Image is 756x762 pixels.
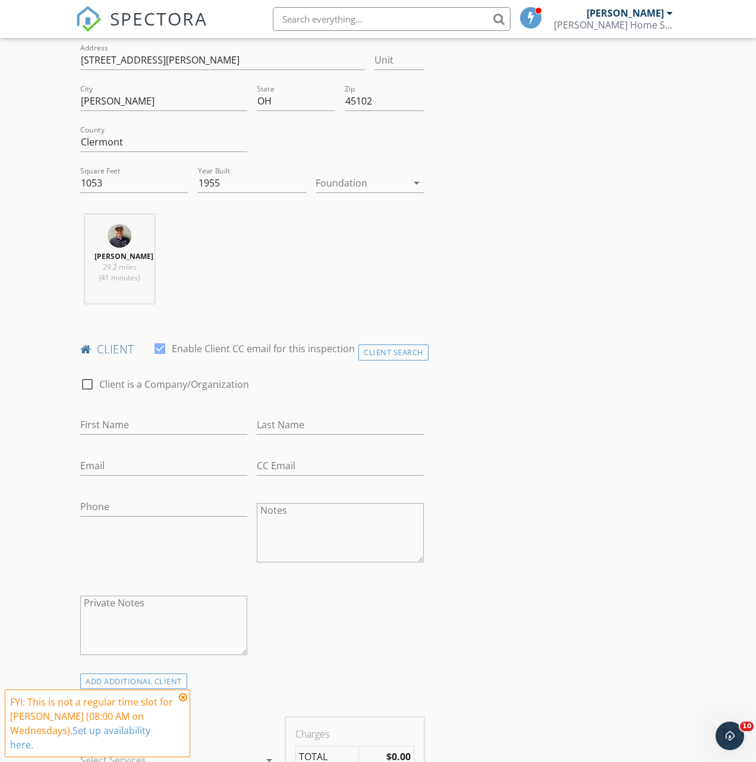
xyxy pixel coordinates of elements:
[554,19,673,31] div: Ballinger Home Services, LLC
[409,176,424,190] i: arrow_drop_down
[172,343,355,355] label: Enable Client CC email for this inspection
[80,342,424,357] h4: client
[99,273,140,283] span: (41 minutes)
[94,251,153,261] strong: [PERSON_NAME]
[10,724,150,751] a: Set up availability here.
[358,344,429,361] div: Client Search
[103,262,137,272] span: 29.2 miles
[99,378,249,390] label: Client is a Company/Organization
[75,6,102,32] img: The Best Home Inspection Software - Spectora
[716,722,744,750] iframe: Intercom live chat
[587,7,664,19] div: [PERSON_NAME]
[10,695,175,752] div: FYI: This is not a regular time slot for [PERSON_NAME] (08:00 AM on Wednesdays).
[273,7,511,31] input: Search everything...
[740,722,754,731] span: 10
[75,16,207,41] a: SPECTORA
[295,727,414,741] div: Charges
[108,224,131,248] img: 2a1f969682e24bbdabf6ea10ef75985d.jpeg
[110,6,207,31] span: SPECTORA
[80,674,187,690] div: ADD ADDITIONAL client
